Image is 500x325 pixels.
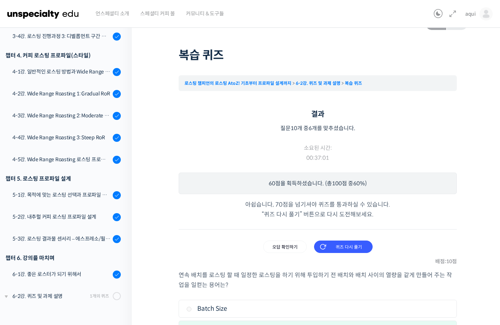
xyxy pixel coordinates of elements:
a: 복습 퀴즈 [345,80,362,86]
p: 아쉽습니다, 70점을 넘기셔야 퀴즈를 통과하실 수 있습니다. “퀴즈 다시 풀기” 버튼으로 다시 도전해보세요. [179,200,457,219]
span: 홈 [23,243,27,249]
span: 대화 [67,243,76,249]
span: 배점: 점 [435,257,457,267]
p: 연속 배치를 로스팅 할 때 일정한 로스팅을 하기 위해 투입하기 전 배치와 배치 사이의 열량을 같게 만들어 주는 작업을 일컫는 용어는 [179,270,457,290]
a: 로스팅 챔피언의 로스팅 AtoZ! 기초부터 프로파일 설계까지 [184,80,291,86]
p: 소요된 시간: [179,143,457,163]
input: 퀴즈 다시 풀기 [314,241,373,253]
a: 대화 [48,232,94,250]
div: 챕터 5. 로스팅 프로파일 설계 [5,174,121,184]
div: 챕터 6. 강의를 마치며 [5,253,121,263]
input: 오답 확인하기 [263,241,307,253]
div: 4-4강. Wide Range Roasting 3: Steep RoR [12,133,111,141]
span: 설정 [113,243,122,249]
label: Batch Size [186,304,449,314]
div: 챕터 4. 커피 로스팅 프로파일(스타일) [5,50,121,60]
div: 4-2강. Wide Range Roasting 1: Gradual RoR [12,90,111,98]
span: 6 [309,125,312,132]
div: 5-3강. 로스팅 결과물 센서리 – 에스프레소/필터 커피 [12,235,111,243]
div: 5-1강. 목적에 맞는 로스팅 선택과 프로파일 설계 [12,191,111,199]
span: ? [225,281,228,289]
div: 4-5강. Wide Range Roasting 로스팅 프로파일 비교 [12,155,111,163]
span: 60 [269,180,275,187]
span: 60% [353,180,365,187]
a: 6-2강. 퀴즈 및 과제 설명 [296,80,340,86]
div: 4-3강. Wide Range Roasting 2: Moderate RoR [12,112,111,120]
span: 00:37:01 [179,153,457,163]
p: 점을 획득하셨습니다. (총 점 중 ) [179,173,457,194]
div: 6-1강. 좋은 로스터가 되기 위해서 [12,270,111,278]
span: aqui [465,11,476,17]
p: 질문 개 중 개를 맞추셨습니다. [179,123,457,133]
div: 5-2강. 내추럴 커피 로스팅 프로파일 설계 [12,213,111,221]
a: 홈 [2,232,48,250]
a: 설정 [94,232,141,250]
span: 10 [446,258,452,265]
span: 10 [291,125,297,132]
input: Batch Size [186,307,192,311]
div: 4-1강. 일반적인 로스팅 방법과 Wide Range Roasting [12,68,111,76]
div: 6-2강. 퀴즈 및 과제 설명 [12,292,87,300]
h1: 복습 퀴즈 [179,48,457,62]
h4: 결과 [179,109,457,120]
div: 1개의 퀴즈 [90,292,109,299]
div: 3-4강. 로스팅 진행과정 3: 디벨롭먼트 구간 열량 컨트롤 [12,32,111,40]
span: 100 [332,180,342,187]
